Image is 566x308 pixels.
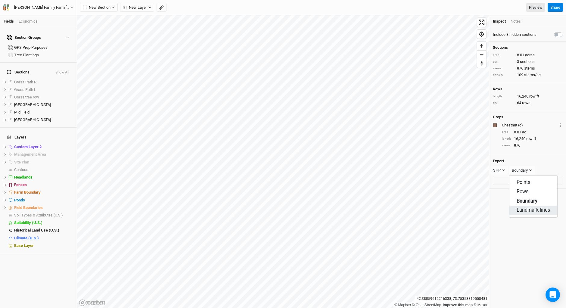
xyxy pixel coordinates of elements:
button: Export 3 sections [493,176,562,185]
span: Contours [14,167,30,172]
div: Economics [19,19,38,24]
span: stems/ac [524,72,541,78]
div: Rudolph Family Farm Bob GPS Befco & Drill (ACTIVE) [14,5,70,11]
div: length [493,94,514,99]
span: Grass Path R [14,80,36,84]
div: Grass tree row [14,95,73,100]
div: 42.38059612216338 , -73.75353819558481 [415,296,489,302]
div: Lower Field [14,102,73,107]
div: Ponds [14,198,73,203]
div: Farm Boundary [14,190,73,195]
button: Crop Usage [558,122,562,129]
div: area [502,130,511,134]
span: row ft [526,136,536,142]
label: Include 3 hidden sections [493,32,536,37]
span: Fences [14,182,27,187]
span: rows [522,100,530,106]
button: Shortcut: M [157,3,166,12]
span: Sections [7,70,30,75]
span: Grass tree row [14,95,39,99]
span: Mid Field [14,110,30,114]
a: OpenStreetMap [412,303,441,307]
div: Historical Land Use (U.S.) [14,228,73,233]
div: Open Intercom Messenger [546,288,560,302]
div: GPS Prep Purposes [14,45,73,50]
div: Fences [14,182,73,187]
div: Contours [14,167,73,172]
div: Notes [511,19,521,24]
a: Improve this map [443,303,473,307]
button: Find my location [477,30,486,39]
span: sections [520,59,535,64]
div: 16,240 [493,94,562,99]
span: Field Boundaries [14,205,43,210]
button: Enter fullscreen [477,18,486,27]
span: Rows [517,188,528,195]
button: Boundary [509,166,535,175]
span: acres [525,52,535,58]
h4: Layers [4,131,73,143]
span: Points [517,179,530,186]
button: Zoom out [477,50,486,59]
span: Zoom in [477,42,486,50]
h4: Sections [493,45,562,50]
div: stems [493,66,514,71]
span: Reset bearing to north [477,59,486,68]
div: Management Area [14,152,73,157]
span: New Layer [123,5,147,11]
span: ac [522,129,526,135]
div: Boundary [512,167,528,173]
div: Upper Field [14,117,73,122]
button: New Section [80,3,118,12]
div: 8.01 [493,52,562,58]
div: Site Plan [14,160,73,165]
span: Climate (U.S.) [14,236,39,240]
h4: Rows [493,87,562,92]
div: Grass Path R [14,80,73,85]
span: Landmark lines [517,207,550,214]
span: Management Area [14,152,46,157]
div: 64 [493,100,562,106]
h4: Export [493,159,562,163]
div: 876 [502,143,562,148]
div: Soil Types & Attributes (U.S.) [14,213,73,218]
div: 109 [493,72,562,78]
div: 16,240 [502,136,562,142]
div: length [502,137,511,141]
span: stems [524,66,535,71]
span: Site Plan [14,160,29,164]
a: Mapbox [394,303,411,307]
a: Fields [4,19,14,23]
a: Maxar [474,303,487,307]
button: Share [548,3,563,12]
div: density [493,73,514,77]
canvas: Map [77,15,489,308]
div: qty [493,60,514,64]
div: Inspect [493,19,506,24]
div: Section Groups [7,35,41,40]
button: Show section groups [65,36,70,39]
div: Suitability (U.S.) [14,220,73,225]
div: 3 [493,59,562,64]
span: Ponds [14,198,25,202]
div: qty [493,101,514,105]
span: row ft [529,94,539,99]
h4: Crops [493,115,503,120]
span: Farm Boundary [14,190,41,194]
div: 876 [493,66,562,71]
span: Soil Types & Attributes (U.S.) [14,213,63,217]
div: Headlands [14,175,73,180]
div: Chestnut (c) [502,123,557,128]
div: Tree Plantings [14,53,73,58]
span: Historical Land Use (U.S.) [14,228,59,232]
span: Zoom out [477,51,486,59]
div: Climate (U.S.) [14,236,73,241]
span: Base Layer [14,243,34,248]
span: Grass Path L [14,87,36,92]
span: Custom Layer 2 [14,145,42,149]
div: 8.01 [502,129,562,135]
div: Field Boundaries [14,205,73,210]
button: [PERSON_NAME] Family Farm [PERSON_NAME] GPS Befco & Drill (ACTIVE) [3,4,74,11]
